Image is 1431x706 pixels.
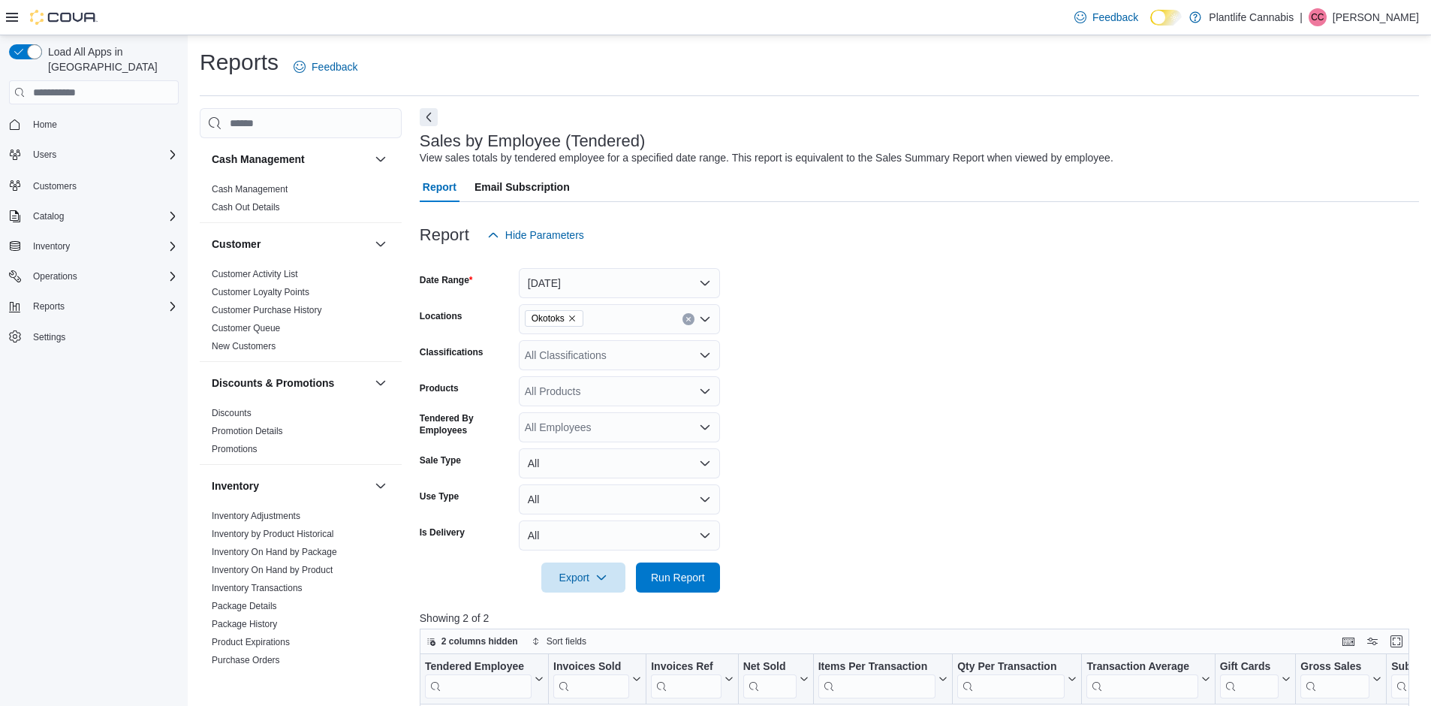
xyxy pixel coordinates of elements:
[33,210,64,222] span: Catalog
[425,660,532,674] div: Tendered Employee
[212,201,280,213] span: Cash Out Details
[212,376,334,391] h3: Discounts & Promotions
[372,374,390,392] button: Discounts & Promotions
[519,268,720,298] button: [DATE]
[3,113,185,135] button: Home
[33,119,57,131] span: Home
[212,547,337,557] a: Inventory On Hand by Package
[420,490,459,502] label: Use Type
[420,274,473,286] label: Date Range
[212,268,298,280] span: Customer Activity List
[1086,660,1198,674] div: Transaction Average
[372,235,390,253] button: Customer
[1086,660,1210,698] button: Transaction Average
[27,297,179,315] span: Reports
[420,632,524,650] button: 2 columns hidden
[699,349,711,361] button: Open list of options
[743,660,796,674] div: Net Sold
[682,313,694,325] button: Clear input
[212,619,277,629] a: Package History
[312,59,357,74] span: Feedback
[212,287,309,297] a: Customer Loyalty Points
[1209,8,1294,26] p: Plantlife Cannabis
[27,267,179,285] span: Operations
[33,240,70,252] span: Inventory
[1086,660,1198,698] div: Transaction Average
[1219,660,1291,698] button: Gift Cards
[212,323,280,333] a: Customer Queue
[200,180,402,222] div: Cash Management
[3,266,185,287] button: Operations
[425,660,532,698] div: Tendered Employee
[420,412,513,436] label: Tendered By Employees
[3,206,185,227] button: Catalog
[420,346,484,358] label: Classifications
[212,654,280,666] span: Purchase Orders
[27,146,62,164] button: Users
[525,310,583,327] span: Okotoks
[420,150,1113,166] div: View sales totals by tendered employee for a specified date range. This report is equivalent to t...
[27,267,83,285] button: Operations
[1300,8,1303,26] p: |
[1300,660,1369,698] div: Gross Sales
[3,174,185,196] button: Customers
[699,385,711,397] button: Open list of options
[27,327,179,346] span: Settings
[212,426,283,436] a: Promotion Details
[957,660,1077,698] button: Qty Per Transaction
[818,660,935,674] div: Items Per Transaction
[1092,10,1138,25] span: Feedback
[212,637,290,647] a: Product Expirations
[33,149,56,161] span: Users
[212,510,300,522] span: Inventory Adjustments
[30,10,98,25] img: Cova
[420,526,465,539] label: Is Delivery
[651,660,733,698] button: Invoices Ref
[743,660,808,698] button: Net Sold
[420,108,438,126] button: Next
[532,311,565,326] span: Okotoks
[957,660,1065,674] div: Qty Per Transaction
[212,528,334,540] span: Inventory by Product Historical
[212,618,277,630] span: Package History
[212,202,280,213] a: Cash Out Details
[519,484,720,514] button: All
[372,477,390,495] button: Inventory
[1150,10,1182,26] input: Dark Mode
[288,52,363,82] a: Feedback
[212,600,277,612] span: Package Details
[212,564,333,576] span: Inventory On Hand by Product
[699,313,711,325] button: Open list of options
[27,207,70,225] button: Catalog
[42,44,179,74] span: Load All Apps in [GEOGRAPHIC_DATA]
[212,565,333,575] a: Inventory On Hand by Product
[3,144,185,165] button: Users
[27,177,83,195] a: Customers
[547,635,586,647] span: Sort fields
[420,611,1419,626] p: Showing 2 of 2
[212,655,280,665] a: Purchase Orders
[1300,660,1369,674] div: Gross Sales
[1387,632,1405,650] button: Enter fullscreen
[9,107,179,387] nav: Complex example
[420,454,461,466] label: Sale Type
[27,328,71,346] a: Settings
[372,150,390,168] button: Cash Management
[818,660,947,698] button: Items Per Transaction
[568,314,577,323] button: Remove Okotoks from selection in this group
[212,152,305,167] h3: Cash Management
[212,529,334,539] a: Inventory by Product Historical
[212,322,280,334] span: Customer Queue
[651,570,705,585] span: Run Report
[519,448,720,478] button: All
[200,265,402,361] div: Customer
[541,563,625,593] button: Export
[33,270,77,282] span: Operations
[212,444,258,454] a: Promotions
[519,520,720,551] button: All
[27,237,179,255] span: Inventory
[1339,632,1357,650] button: Keyboard shortcuts
[212,582,303,594] span: Inventory Transactions
[212,184,288,195] a: Cash Management
[1219,660,1279,674] div: Gift Cards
